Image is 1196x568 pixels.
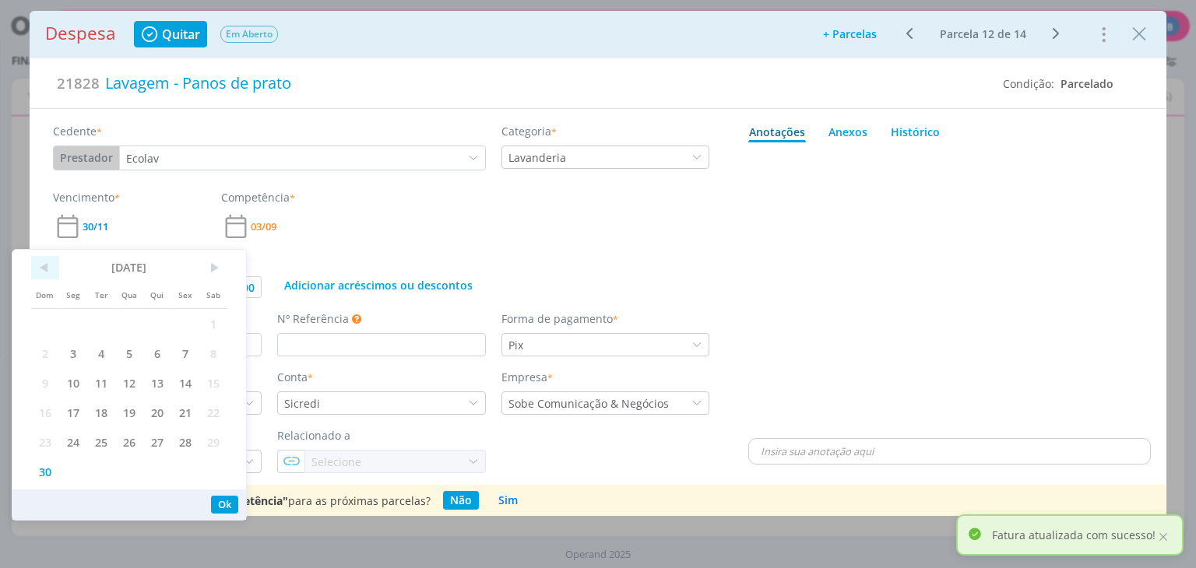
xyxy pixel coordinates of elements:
[115,398,143,427] span: 19
[501,310,618,327] label: Forma de pagamento
[120,150,162,167] div: Ecolav
[31,279,59,309] span: Dom
[143,368,171,398] span: 13
[748,117,806,142] a: Anotações
[59,368,87,398] span: 10
[31,338,59,368] span: 2
[508,149,569,166] div: Lavanderia
[31,427,59,457] span: 23
[508,395,672,412] div: Sobe Comunicação & Negócios
[59,256,199,279] span: [DATE]
[83,222,108,232] span: 30/11
[933,25,1033,44] button: Parcela 12 de 14
[87,368,115,398] span: 11
[502,395,672,412] div: Sobe Comunicação & Negócios
[206,493,288,508] b: "Competência"
[31,398,59,427] span: 16
[1061,76,1113,91] span: Parcelado
[31,256,59,279] span: <
[1003,75,1113,92] div: Condição:
[87,338,115,368] span: 4
[502,337,526,353] div: Pix
[126,150,162,167] div: Ecolav
[221,189,295,205] label: Competência
[501,123,557,139] label: Categoria
[311,454,364,470] div: Selecione
[277,276,480,295] button: Adicionar acréscimos ou descontos
[143,427,171,457] span: 27
[87,427,115,457] span: 25
[143,398,171,427] span: 20
[199,309,227,338] span: 1
[199,398,227,427] span: 22
[277,310,349,327] label: Nº Referência
[813,23,887,45] button: + Parcelas
[31,368,59,398] span: 9
[211,496,238,514] button: Ok
[171,427,199,457] span: 28
[57,72,100,94] span: 21828
[59,338,87,368] span: 3
[59,279,87,309] span: Seg
[199,368,227,398] span: 15
[115,368,143,398] span: 12
[199,256,227,279] span: >
[502,149,569,166] div: Lavanderia
[828,124,867,140] div: Anexos
[171,279,199,309] span: Sex
[143,279,171,309] span: Qui
[143,338,171,368] span: 6
[115,279,143,309] span: Qua
[115,338,143,368] span: 5
[277,427,350,444] label: Relacionado a
[115,427,143,457] span: 26
[1127,21,1151,46] button: Close
[162,28,200,40] span: Quitar
[199,427,227,457] span: 29
[501,369,553,385] label: Empresa
[508,337,526,353] div: Pix
[199,338,227,368] span: 8
[171,338,199,368] span: 7
[171,368,199,398] span: 14
[491,491,525,510] button: Sim
[171,398,199,427] span: 21
[30,11,1166,516] div: dialog
[251,222,276,232] span: 03/09
[87,398,115,427] span: 18
[134,21,206,47] button: Quitar
[100,66,990,100] div: Lavagem - Panos de prato
[277,369,313,385] label: Conta
[199,279,227,309] span: Sab
[220,26,278,43] span: Em Aberto
[284,395,323,412] div: Sicredi
[53,189,120,205] label: Vencimento
[890,117,941,142] a: Histórico
[220,25,279,44] button: Em Aberto
[87,279,115,309] span: Ter
[443,491,479,510] button: Não
[31,457,59,486] span: 30
[992,527,1156,543] p: Fatura atualizada com sucesso!
[54,146,119,170] button: Prestador
[59,398,87,427] span: 17
[59,427,87,457] span: 24
[305,454,364,470] div: Selecione
[278,395,323,412] div: Sicredi
[45,23,115,44] h1: Despesa
[53,123,102,139] label: Cedente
